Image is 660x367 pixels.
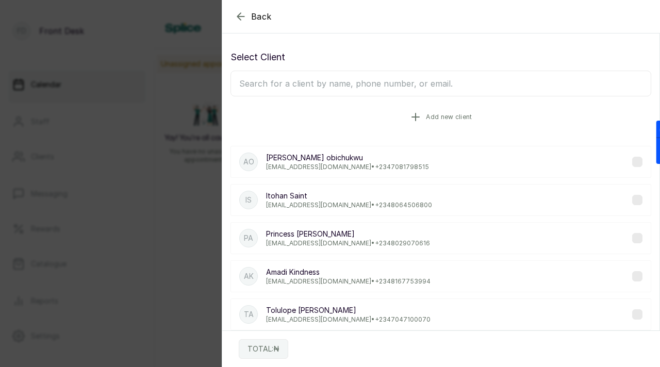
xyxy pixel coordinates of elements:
[266,229,430,239] p: Princess [PERSON_NAME]
[244,233,253,243] p: PA
[266,267,431,277] p: Amadi Kindness
[245,195,252,205] p: IS
[247,344,279,354] p: TOTAL: ₦
[235,10,272,23] button: Back
[266,191,432,201] p: Itohan Saint
[230,71,651,96] input: Search for a client by name, phone number, or email.
[244,271,254,281] p: AK
[266,153,429,163] p: [PERSON_NAME] obichukwu
[230,50,651,64] p: Select Client
[243,157,254,167] p: Ao
[251,10,272,23] span: Back
[266,305,431,315] p: Tolulope [PERSON_NAME]
[266,201,432,209] p: [EMAIL_ADDRESS][DOMAIN_NAME] • +234 8064506800
[266,163,429,171] p: [EMAIL_ADDRESS][DOMAIN_NAME] • +234 7081798515
[266,239,430,247] p: [EMAIL_ADDRESS][DOMAIN_NAME] • +234 8029070616
[426,113,472,121] span: Add new client
[230,103,651,131] button: Add new client
[266,277,431,286] p: [EMAIL_ADDRESS][DOMAIN_NAME] • +234 8167753994
[244,309,254,320] p: Ta
[266,315,431,324] p: [EMAIL_ADDRESS][DOMAIN_NAME] • +234 7047100070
